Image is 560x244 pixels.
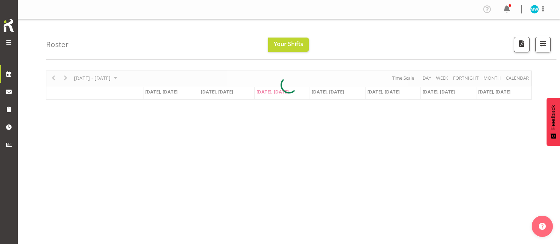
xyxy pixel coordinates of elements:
button: Filter Shifts [535,37,551,52]
button: Download a PDF of the roster according to the set date range. [514,37,530,52]
span: Feedback [550,105,556,130]
img: help-xxl-2.png [539,223,546,230]
h4: Roster [46,40,69,49]
img: Rosterit icon logo [2,18,16,33]
button: Your Shifts [268,38,309,52]
img: manase-ward7523.jpg [530,5,539,13]
button: Feedback - Show survey [547,98,560,146]
span: Your Shifts [274,40,303,48]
